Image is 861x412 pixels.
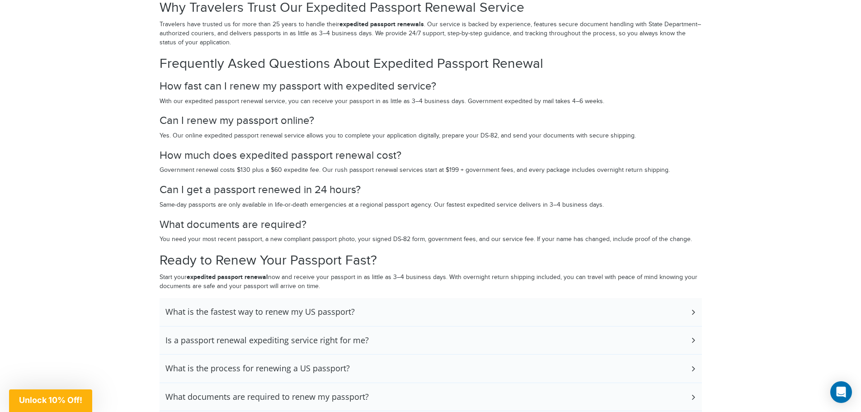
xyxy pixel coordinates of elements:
p: With our expedited passport renewal service, you can receive your passport in as little as 3–4 bu... [160,97,702,106]
span: Unlock 10% Off! [19,395,82,405]
h3: What documents are required to renew my passport? [165,392,369,402]
h3: What documents are required? [160,219,702,231]
h3: How fast can I renew my passport with expedited service? [160,81,702,92]
h2: Frequently Asked Questions About Expedited Passport Renewal [160,57,702,71]
p: Start your now and receive your passport in as little as 3–4 business days. With overnight return... [160,273,702,291]
p: Yes. Our online expedited passport renewal service allows you to complete your application digita... [160,132,702,141]
strong: expedited passport renewal [187,273,268,281]
p: Government renewal costs $130 plus a $60 expedite fee. Our rush passport renewal services start a... [160,166,702,175]
h3: Can I renew my passport online? [160,115,702,127]
h2: Why Travelers Trust Our Expedited Passport Renewal Service [160,0,702,15]
h3: Is a passport renewal expediting service right for me? [165,336,369,346]
h3: What is the process for renewing a US passport? [165,364,350,374]
strong: expedited passport renewals [339,20,424,28]
h2: Ready to Renew Your Passport Fast? [160,253,702,268]
h3: How much does expedited passport renewal cost? [160,150,702,161]
div: Unlock 10% Off! [9,389,92,412]
h3: Can I get a passport renewed in 24 hours? [160,184,702,196]
p: You need your most recent passport, a new compliant passport photo, your signed DS-82 form, gover... [160,235,702,244]
h3: What is the fastest way to renew my US passport? [165,307,355,317]
div: Open Intercom Messenger [830,381,852,403]
p: Same-day passports are only available in life-or-death emergencies at a regional passport agency.... [160,201,702,210]
p: Travelers have trusted us for more than 25 years to handle their . Our service is backed by exper... [160,20,702,47]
